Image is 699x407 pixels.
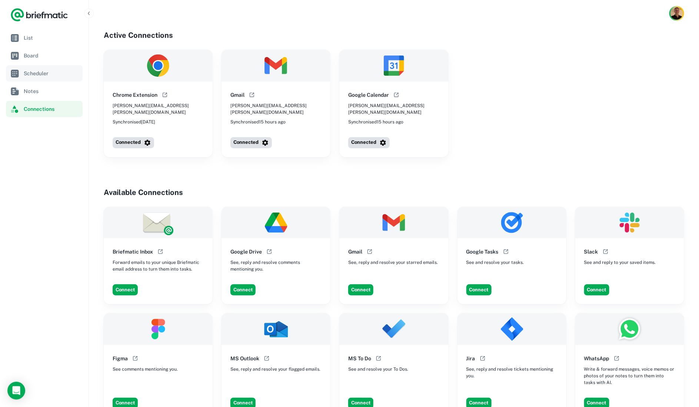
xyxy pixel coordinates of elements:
[6,47,83,64] a: Board
[466,248,499,256] h6: Google Tasks
[113,259,204,272] span: Forward emails to your unique Briefmatic email address to turn them into tasks.
[262,354,271,363] button: Open help documentation
[104,313,213,345] img: Figma
[131,354,140,363] button: Open help documentation
[575,207,684,239] img: Slack
[392,90,401,99] button: Open help documentation
[466,366,557,379] span: See, reply and resolve tickets mentioning you.
[348,366,408,373] span: See and resolve your To Dos.
[222,313,330,345] img: MS Outlook
[6,30,83,46] a: List
[478,354,487,363] button: Open help documentation
[104,30,684,41] h4: Active Connections
[230,354,259,363] h6: MS Outlook
[10,7,68,22] a: Logo
[365,247,374,256] button: Open help documentation
[6,101,83,117] a: Connections
[348,248,362,256] h6: Gmail
[339,207,448,239] img: Gmail
[265,247,274,256] button: Open help documentation
[457,207,566,239] img: Google Tasks
[348,354,371,363] h6: MS To Do
[113,248,153,256] h6: Briefmatic Inbox
[348,102,439,116] span: [PERSON_NAME][EMAIL_ADDRESS][PERSON_NAME][DOMAIN_NAME]
[584,248,598,256] h6: Slack
[348,137,390,148] button: Connected
[466,354,475,363] h6: Jira
[584,366,675,386] span: Write & forward messages, voice memos or photos of your notes to turn them into tasks with AI.
[247,90,256,99] button: Open help documentation
[670,7,683,20] img: Mauricio Peirone
[7,382,25,400] div: Load Chat
[348,91,389,99] h6: Google Calendar
[348,284,373,295] button: Connect
[669,6,684,21] button: Account button
[104,187,684,198] h4: Available Connections
[222,50,330,82] img: Gmail
[457,313,566,345] img: Jira
[160,90,169,99] button: Open help documentation
[113,354,128,363] h6: Figma
[24,34,80,42] span: List
[113,366,178,373] span: See comments mentioning you.
[6,65,83,82] a: Scheduler
[156,247,165,256] button: Open help documentation
[230,102,322,116] span: [PERSON_NAME][EMAIL_ADDRESS][PERSON_NAME][DOMAIN_NAME]
[230,284,256,295] button: Connect
[230,91,244,99] h6: Gmail
[374,354,383,363] button: Open help documentation
[584,259,656,266] span: See and reply to your saved items.
[339,313,448,345] img: MS To Do
[104,50,213,82] img: Chrome Extension
[113,91,157,99] h6: Chrome Extension
[339,50,448,82] img: Google Calendar
[230,248,262,256] h6: Google Drive
[24,52,80,60] span: Board
[113,102,204,116] span: [PERSON_NAME][EMAIL_ADDRESS][PERSON_NAME][DOMAIN_NAME]
[24,69,80,77] span: Scheduler
[104,207,213,239] img: Briefmatic Inbox
[584,354,609,363] h6: WhatsApp
[230,259,322,272] span: See, reply and resolve comments mentioning you.
[502,247,510,256] button: Open help documentation
[6,83,83,99] a: Notes
[348,119,403,125] span: Synchronised 15 hours ago
[24,87,80,95] span: Notes
[230,366,320,373] span: See, reply and resolve your flagged emails.
[230,119,286,125] span: Synchronised 15 hours ago
[601,247,610,256] button: Open help documentation
[575,313,684,345] img: WhatsApp
[348,259,438,266] span: See, reply and resolve your starred emails.
[113,284,138,295] button: Connect
[584,284,609,295] button: Connect
[113,137,154,148] button: Connected
[113,119,155,125] span: Synchronised [DATE]
[466,284,492,295] button: Connect
[230,137,272,148] button: Connected
[24,105,80,113] span: Connections
[612,354,621,363] button: Open help documentation
[466,259,524,266] span: See and resolve your tasks.
[222,207,330,239] img: Google Drive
